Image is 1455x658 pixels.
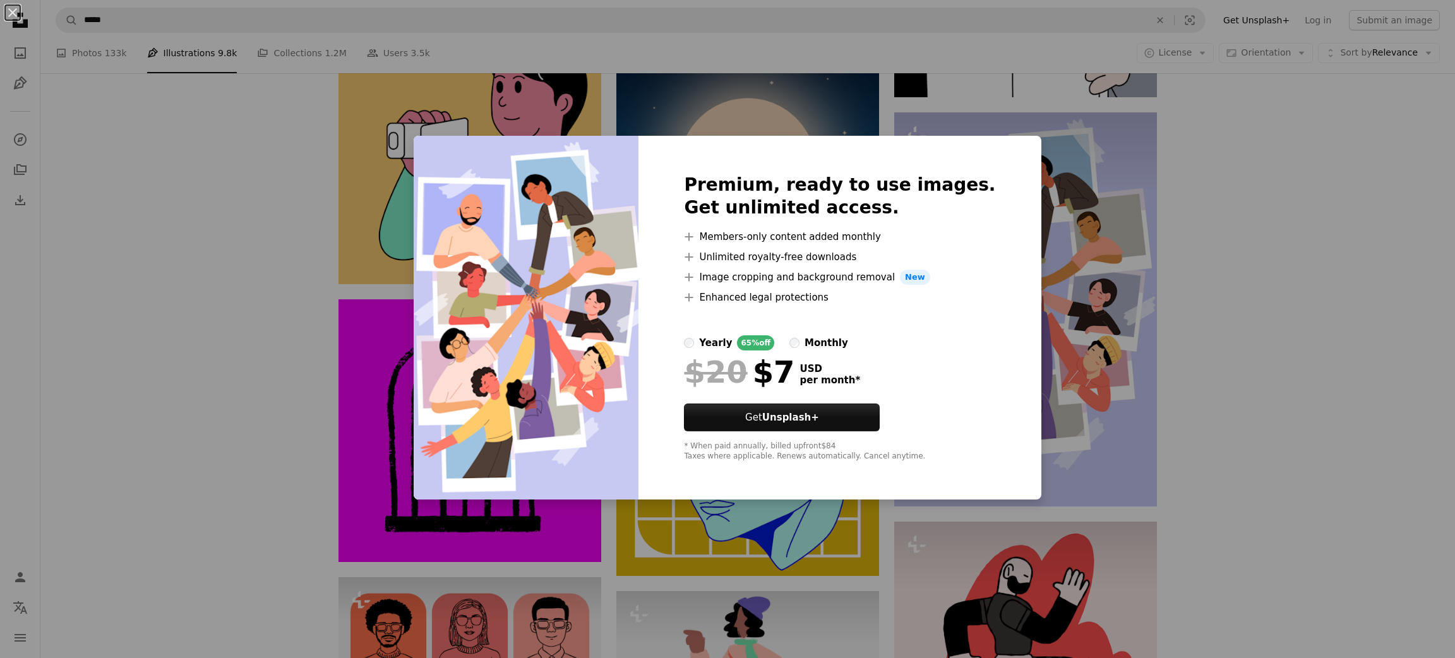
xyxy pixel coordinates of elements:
div: 65% off [737,335,774,350]
input: yearly65%off [684,338,694,348]
div: * When paid annually, billed upfront $84 Taxes where applicable. Renews automatically. Cancel any... [684,441,995,462]
span: New [900,270,930,285]
li: Unlimited royalty-free downloads [684,249,995,265]
li: Enhanced legal protections [684,290,995,305]
div: yearly [699,335,732,350]
button: GetUnsplash+ [684,404,880,431]
h2: Premium, ready to use images. Get unlimited access. [684,174,995,219]
span: per month * [799,374,860,386]
li: Members-only content added monthly [684,229,995,244]
input: monthly [789,338,799,348]
img: premium_vector-1727274000289-99ec6fa1f744 [414,136,638,499]
li: Image cropping and background removal [684,270,995,285]
div: $7 [684,356,794,388]
div: monthly [805,335,848,350]
span: $20 [684,356,747,388]
span: USD [799,363,860,374]
strong: Unsplash+ [762,412,819,423]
